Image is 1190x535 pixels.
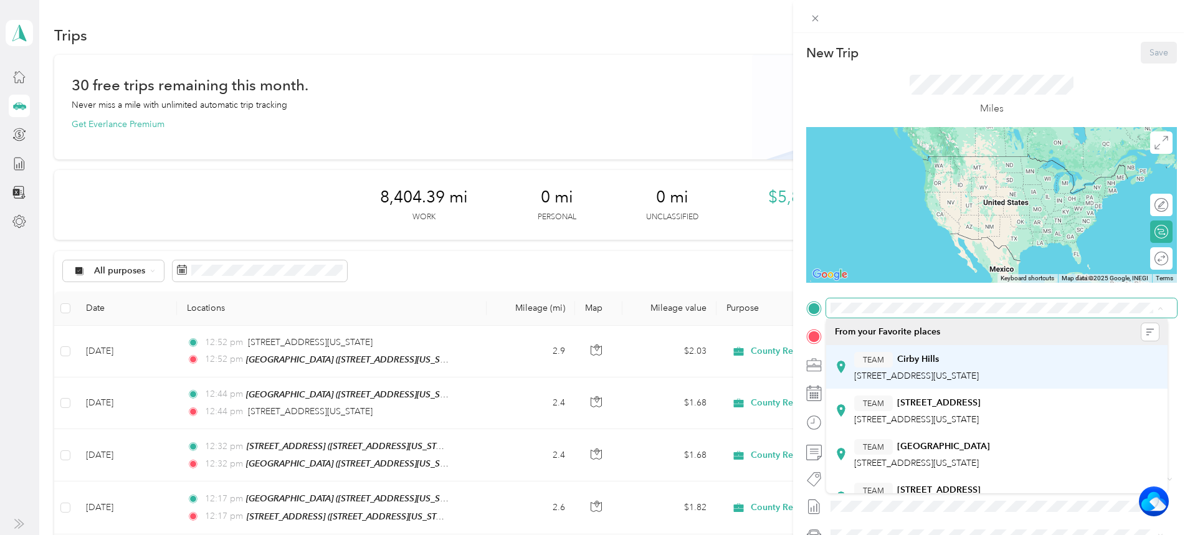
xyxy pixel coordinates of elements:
button: TEAM [854,483,893,498]
span: [STREET_ADDRESS][US_STATE] [854,458,979,468]
button: TEAM [854,352,893,367]
span: TEAM [863,441,884,452]
p: New Trip [806,44,859,62]
span: TEAM [863,397,884,409]
span: Map data ©2025 Google, INEGI [1062,275,1148,282]
iframe: Everlance-gr Chat Button Frame [1120,465,1190,535]
strong: [STREET_ADDRESS] [897,397,981,409]
p: Miles [980,101,1004,116]
strong: Cirby Hills [897,354,939,365]
span: From your Favorite places [835,326,940,338]
button: TEAM [854,395,893,411]
button: TEAM [854,439,893,455]
span: TEAM [863,485,884,496]
img: Google [809,267,850,283]
span: TEAM [863,354,884,365]
strong: [GEOGRAPHIC_DATA] [897,441,990,452]
a: Open this area in Google Maps (opens a new window) [809,267,850,283]
span: [STREET_ADDRESS][US_STATE] [854,414,979,425]
strong: [STREET_ADDRESS] [897,485,981,496]
button: Keyboard shortcuts [1001,274,1054,283]
span: [STREET_ADDRESS][US_STATE] [854,371,979,381]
